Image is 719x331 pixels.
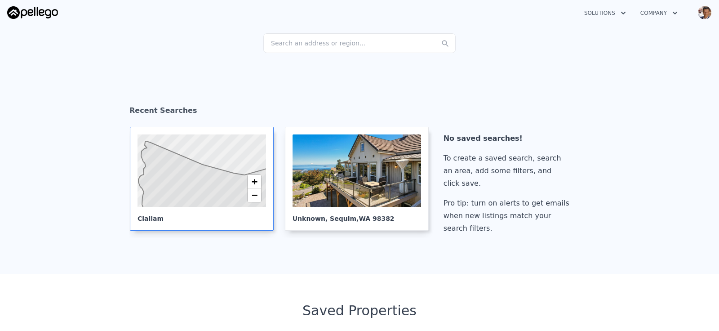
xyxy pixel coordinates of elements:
div: Saved Properties [129,303,590,319]
a: Unknown, Sequim,WA 98382 [285,127,436,231]
a: Zoom out [248,188,261,202]
span: − [252,189,257,201]
span: , WA 98382 [356,215,395,222]
a: Zoom in [248,175,261,188]
div: No saved searches! [444,132,573,145]
div: Clallam [138,207,266,223]
div: Search an address or region... [263,33,456,53]
span: + [252,176,257,187]
button: Company [633,5,685,21]
div: To create a saved search, search an area, add some filters, and click save. [444,152,573,190]
button: Solutions [577,5,633,21]
div: Unknown , Sequim [293,207,421,223]
img: avatar [697,5,712,20]
div: Recent Searches [129,98,590,127]
img: Pellego [7,6,58,19]
div: Pro tip: turn on alerts to get emails when new listings match your search filters. [444,197,573,235]
a: Clallam [130,127,281,231]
